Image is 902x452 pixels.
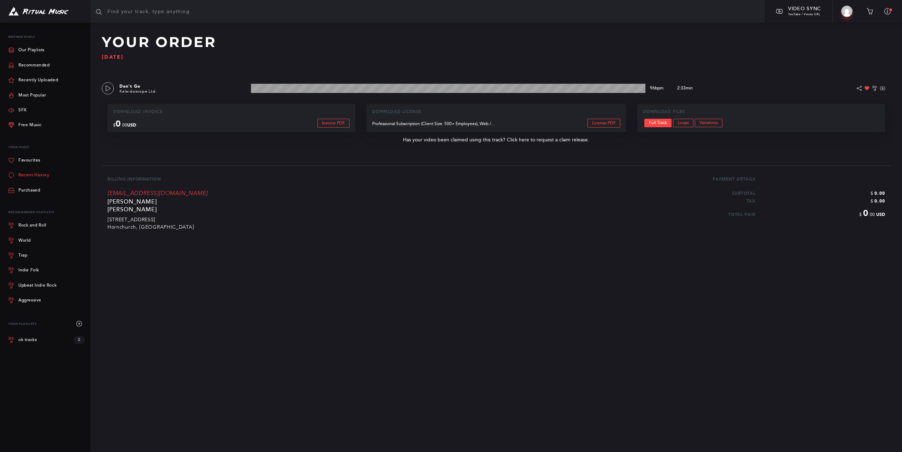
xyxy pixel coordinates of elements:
[18,239,31,243] div: World
[113,110,350,115] p: Download Invoice
[102,34,891,50] h2: Your Order
[8,43,45,58] a: Our Playlists
[8,118,42,133] a: Free Music
[8,88,46,102] a: Most Popular
[18,268,39,272] div: Indie Folk
[8,218,85,233] a: Rock and Roll
[8,168,49,183] a: Recent History
[686,86,693,91] span: min
[875,212,885,217] span: USD
[74,336,85,344] div: 2
[107,190,626,197] p: [EMAIL_ADDRESS][DOMAIN_NAME]
[403,137,589,143] a: Has your video been claimed using this track? Click here to request a claim release.
[841,6,853,17] img: Lenin Soram
[107,205,626,213] p: [PERSON_NAME]
[8,58,50,73] a: Recommended
[862,208,869,218] span: 0
[18,223,47,228] div: Rock and Roll
[107,216,626,223] p: [STREET_ADDRESS]
[127,123,136,128] span: USD
[8,248,85,263] a: Trap
[626,188,756,196] p: Subtotal
[107,223,626,230] p: Hornchurch, [GEOGRAPHIC_DATA]
[102,54,891,60] p: [DATE]
[8,206,85,218] div: Recommended Playlists
[755,188,885,196] p: $
[18,298,41,303] div: Aggressive
[18,283,57,288] div: Upbeat Indie Rock
[655,86,663,91] span: bpm
[8,7,69,16] img: Ritual Music
[644,119,672,127] a: Full Track
[788,13,820,16] span: YouTube / Vimeo URL
[8,293,85,308] a: Aggressive
[317,119,350,128] a: Invoice PDF
[372,122,496,127] p: Professional Subscription (Client Size: 500+ Employees), Web / Streaming, External, Internal, PC ...
[713,177,755,182] p: Payment Details
[8,278,85,293] a: Upbeat Indie Rock
[116,118,121,129] span: 0
[119,83,248,89] p: Don't Go
[695,119,722,127] a: Variations
[788,6,821,12] span: Video Sync
[755,196,885,204] p: $
[119,89,157,94] a: Kaleidoscope Ltd.
[643,110,879,115] p: Download Files
[372,110,620,115] p: Download License
[8,316,85,331] div: Your Playlists
[587,119,620,128] a: License PDF
[8,103,27,118] a: SFX
[8,31,85,43] p: Browse Music
[755,208,885,218] p: $ .00
[18,337,37,342] div: ok tracks
[626,196,756,204] p: Tax
[8,233,85,248] a: World
[8,263,85,278] a: Indie Folk
[8,331,85,348] a: ok tracks 2
[671,85,699,92] p: 2:33
[113,119,232,129] p: $ .00
[648,86,665,91] p: 96
[8,153,40,168] a: Favourites
[873,191,885,196] span: 0.00
[8,183,40,198] a: Purchased
[8,73,58,88] a: Recently Uploaded
[107,197,626,205] p: [PERSON_NAME]
[673,119,693,127] a: Loops
[626,212,756,217] p: Total Paid
[873,199,885,204] span: 0.00
[107,177,626,182] p: Billing Information
[8,141,85,153] p: Your Music
[18,253,27,258] div: Trap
